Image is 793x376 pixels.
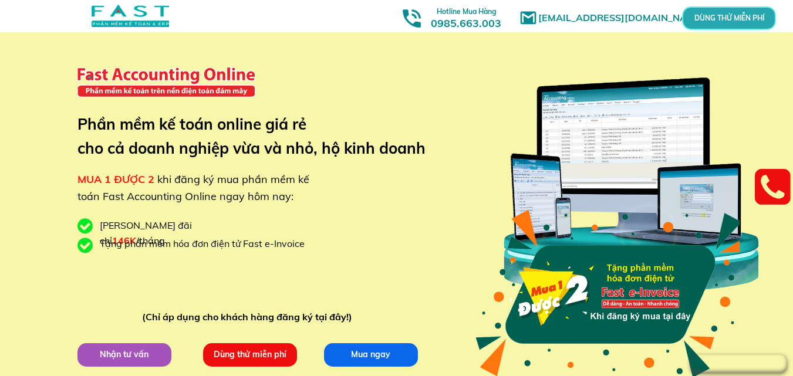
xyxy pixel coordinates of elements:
p: Mua ngay [324,343,418,367]
p: Dùng thử miễn phí [203,343,297,367]
div: [PERSON_NAME] đãi chỉ /tháng [100,218,252,248]
div: Tặng phần mềm hóa đơn điện tử Fast e-Invoice [100,236,313,252]
h3: 0985.663.003 [418,4,514,29]
span: MUA 1 ĐƯỢC 2 [77,172,154,186]
div: (Chỉ áp dụng cho khách hàng đăng ký tại đây!) [142,310,357,325]
p: Nhận tư vấn [77,343,171,367]
span: Hotline Mua Hàng [437,7,496,16]
span: khi đăng ký mua phần mềm kế toán Fast Accounting Online ngay hôm nay: [77,172,309,203]
h1: [EMAIL_ADDRESS][DOMAIN_NAME] [538,11,711,26]
span: 146K [112,235,136,246]
h3: Phần mềm kế toán online giá rẻ cho cả doanh nghiệp vừa và nhỏ, hộ kinh doanh [77,112,443,161]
